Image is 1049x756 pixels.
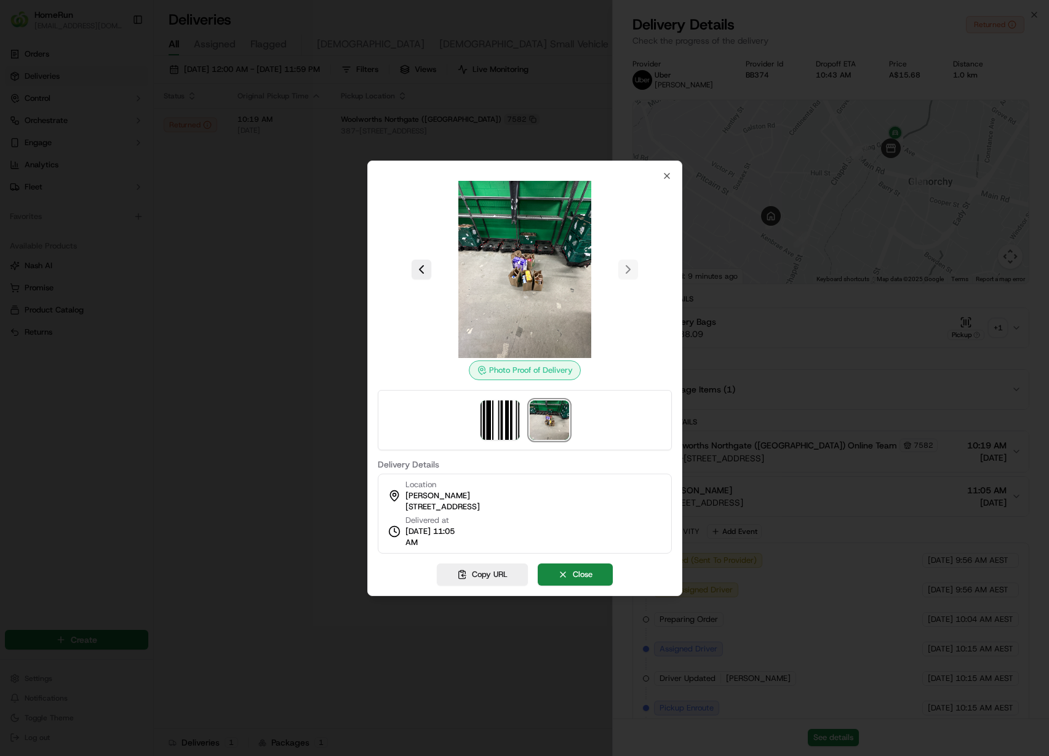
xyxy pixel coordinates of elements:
[378,460,672,469] label: Delivery Details
[405,501,480,512] span: [STREET_ADDRESS]
[481,400,520,440] img: barcode_scan_on_pickup image
[530,400,569,440] img: photo_proof_of_delivery image
[405,515,462,526] span: Delivered at
[405,479,436,490] span: Location
[469,360,581,380] div: Photo Proof of Delivery
[538,563,613,586] button: Close
[405,526,462,548] span: [DATE] 11:05 AM
[405,490,470,501] span: [PERSON_NAME]
[437,563,528,586] button: Copy URL
[436,181,613,358] img: photo_proof_of_delivery image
